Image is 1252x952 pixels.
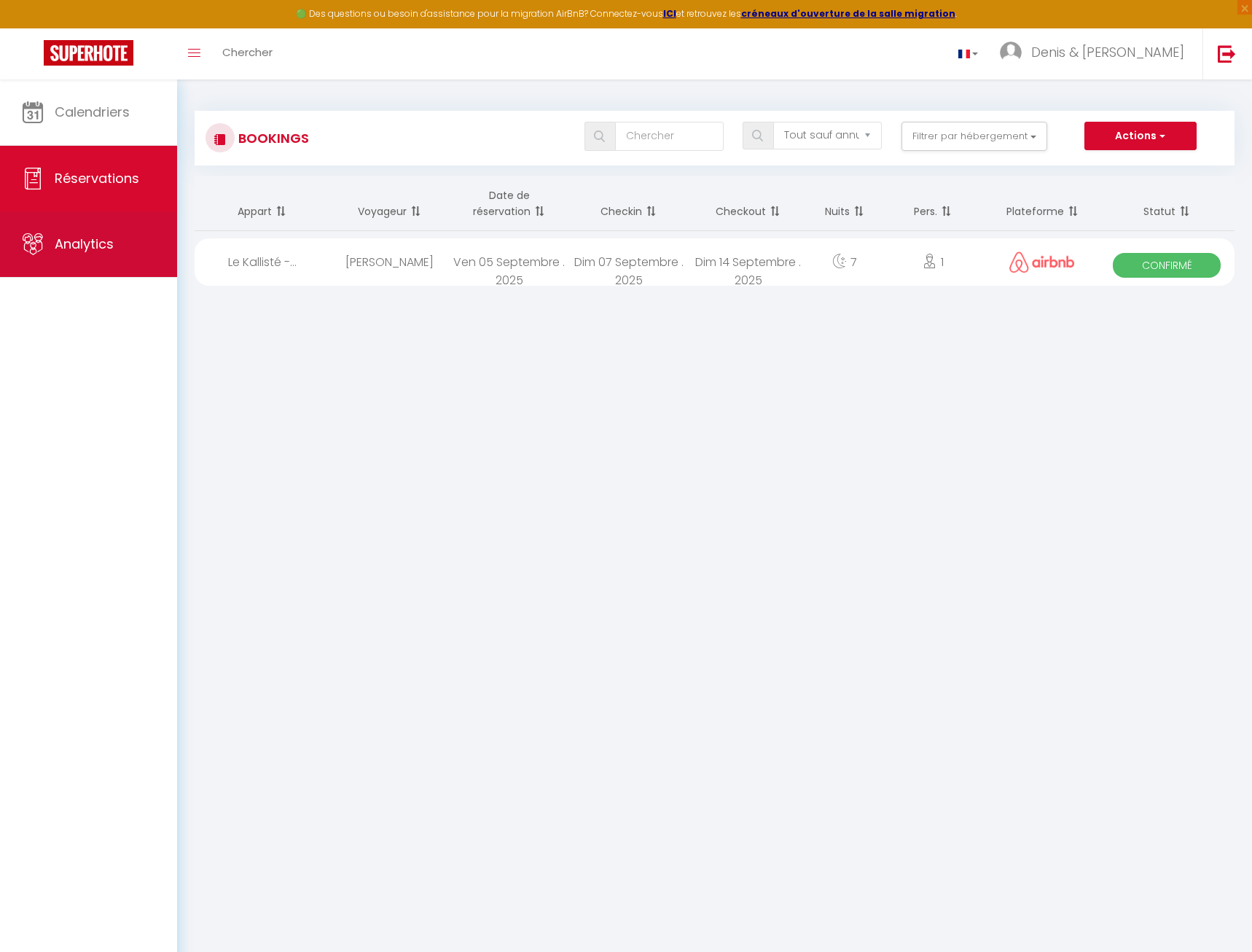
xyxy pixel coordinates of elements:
[881,176,985,231] th: Sort by people
[1100,176,1235,231] th: Sort by status
[211,28,283,79] a: Chercher
[450,176,569,231] th: Sort by booking date
[808,176,881,231] th: Sort by nights
[615,122,724,151] input: Chercher
[55,103,130,121] span: Calendriers
[222,44,273,60] span: Chercher
[195,176,330,231] th: Sort by rentals
[569,176,689,231] th: Sort by checkin
[741,7,955,20] a: créneaux d'ouverture de la salle migration
[330,176,450,231] th: Sort by guest
[235,122,309,155] h3: Bookings
[901,122,1047,151] button: Filtrer par hébergement
[689,176,808,231] th: Sort by checkout
[1084,122,1197,151] button: Actions
[1000,42,1022,63] img: ...
[55,235,114,253] span: Analytics
[12,6,55,50] button: Ouvrir le widget de chat LiveChat
[55,169,139,187] span: Réservations
[989,28,1202,79] a: ... Denis & [PERSON_NAME]
[1218,44,1236,63] img: logout
[663,7,676,20] a: ICI
[44,40,133,66] img: Super Booking
[1031,43,1184,61] span: Denis & [PERSON_NAME]
[985,176,1100,231] th: Sort by channel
